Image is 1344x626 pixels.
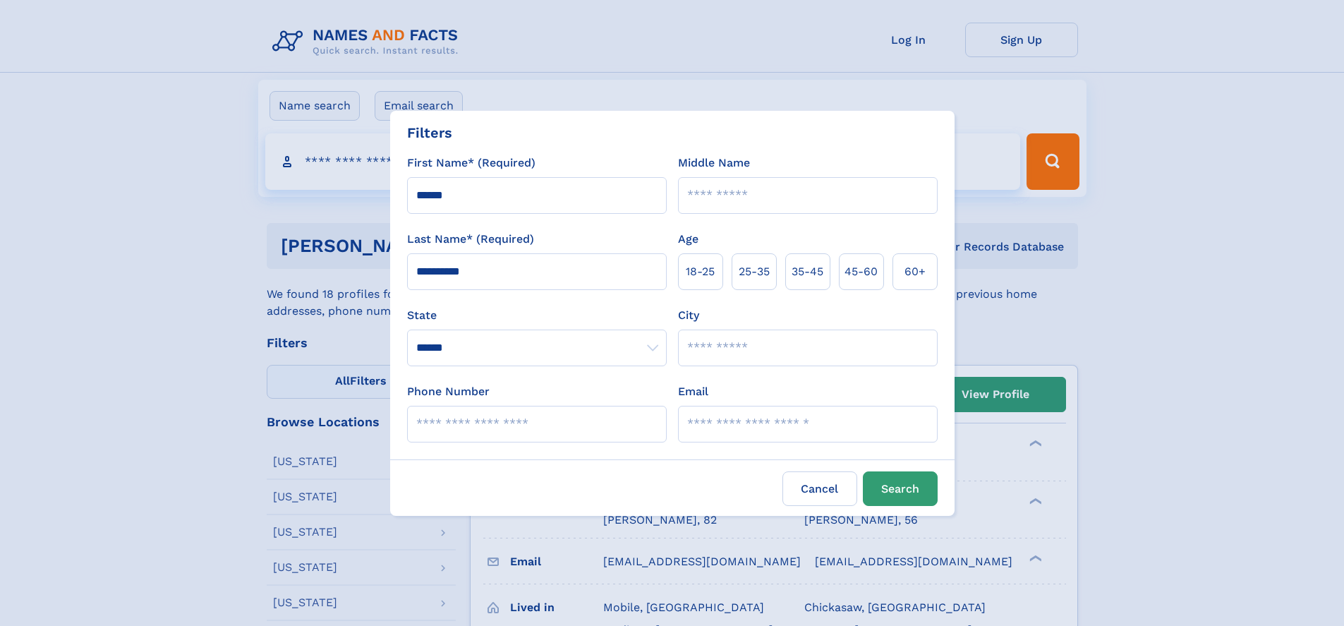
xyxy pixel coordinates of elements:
[678,383,708,400] label: Email
[678,231,698,248] label: Age
[844,263,878,280] span: 45‑60
[407,231,534,248] label: Last Name* (Required)
[904,263,926,280] span: 60+
[407,122,452,143] div: Filters
[678,307,699,324] label: City
[407,383,490,400] label: Phone Number
[686,263,715,280] span: 18‑25
[407,307,667,324] label: State
[739,263,770,280] span: 25‑35
[792,263,823,280] span: 35‑45
[678,155,750,171] label: Middle Name
[407,155,535,171] label: First Name* (Required)
[863,471,938,506] button: Search
[782,471,857,506] label: Cancel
